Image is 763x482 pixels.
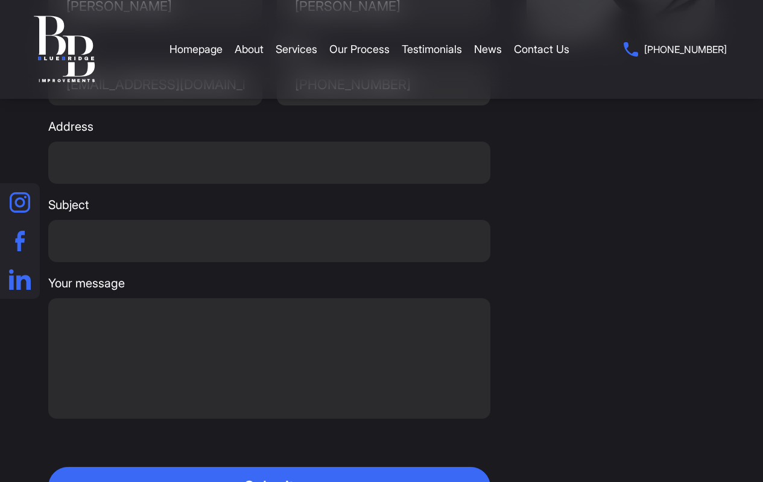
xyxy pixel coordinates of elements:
a: News [474,31,502,67]
a: [PHONE_NUMBER] [624,41,727,58]
a: Our Process [329,31,390,67]
a: About [235,31,264,67]
a: Contact Us [514,31,569,67]
span: Address [48,117,490,136]
input: Subject [48,220,490,262]
span: Your message [48,274,490,292]
a: Homepage [169,31,223,67]
textarea: Your message [48,298,490,419]
span: [PHONE_NUMBER] [644,41,727,58]
a: Testimonials [402,31,462,67]
input: Address [48,142,490,184]
a: Services [276,31,317,67]
span: Subject [48,196,490,214]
